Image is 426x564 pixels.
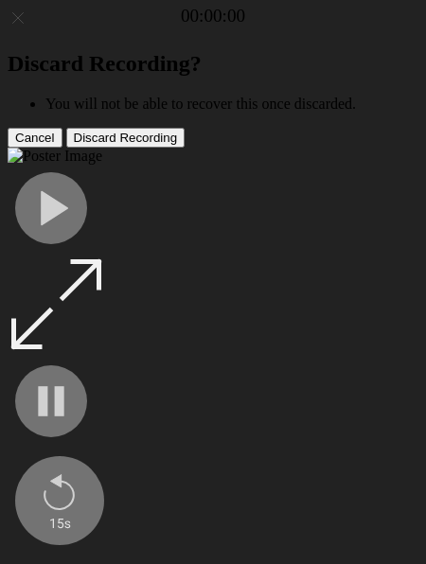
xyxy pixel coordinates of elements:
button: Discard Recording [66,128,186,148]
a: 00:00:00 [181,6,245,26]
li: You will not be able to recover this once discarded. [45,96,418,113]
button: Cancel [8,128,62,148]
h2: Discard Recording? [8,51,418,77]
img: Poster Image [8,148,102,165]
